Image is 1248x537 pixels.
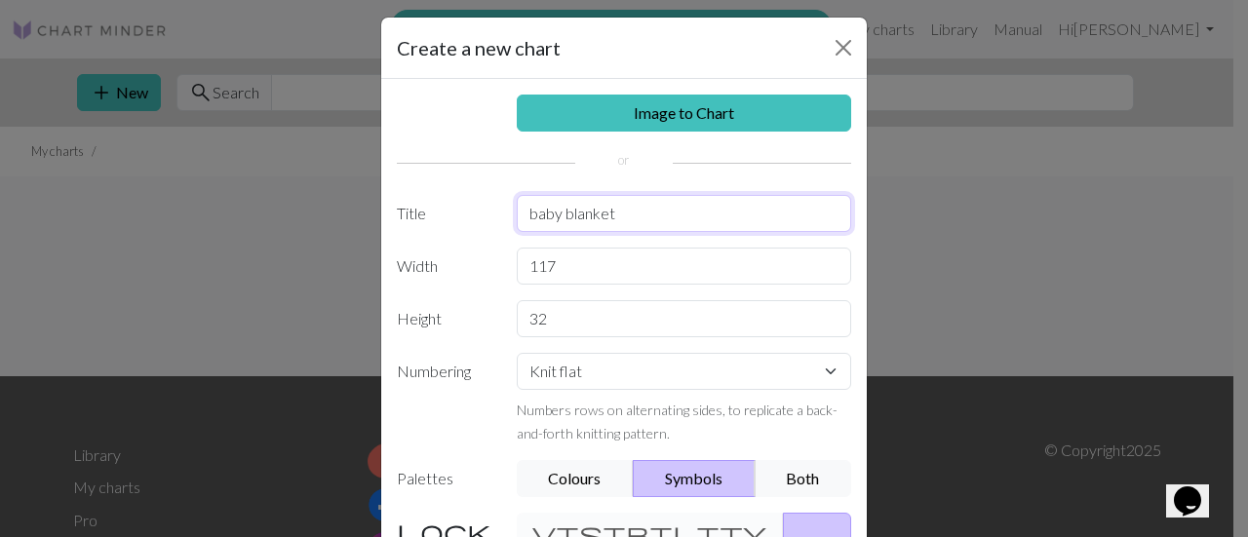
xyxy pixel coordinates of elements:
button: Close [828,32,859,63]
h5: Create a new chart [397,33,561,62]
button: Both [755,460,852,497]
button: Colours [517,460,635,497]
iframe: chat widget [1166,459,1228,518]
a: Image to Chart [517,95,852,132]
label: Title [385,195,505,232]
label: Width [385,248,505,285]
button: Symbols [633,460,756,497]
label: Height [385,300,505,337]
label: Palettes [385,460,505,497]
small: Numbers rows on alternating sides, to replicate a back-and-forth knitting pattern. [517,402,838,441]
label: Numbering [385,353,505,444]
